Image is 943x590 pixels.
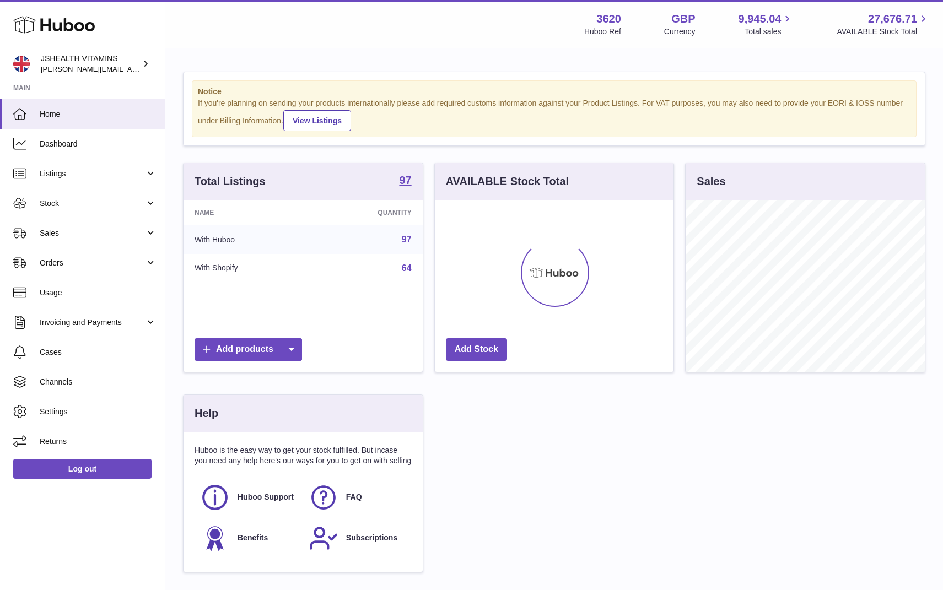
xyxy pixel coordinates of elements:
span: Settings [40,407,157,417]
span: Listings [40,169,145,179]
span: Orders [40,258,145,268]
h3: AVAILABLE Stock Total [446,174,569,189]
span: Dashboard [40,139,157,149]
span: AVAILABLE Stock Total [837,26,930,37]
span: Sales [40,228,145,239]
span: Stock [40,198,145,209]
span: Home [40,109,157,120]
th: Name [184,200,312,225]
a: Benefits [200,523,298,553]
span: 9,945.04 [739,12,782,26]
a: Huboo Support [200,483,298,512]
div: If you're planning on sending your products internationally please add required customs informati... [198,98,910,131]
h3: Help [195,406,218,421]
span: Benefits [238,533,268,543]
span: Total sales [745,26,794,37]
a: 97 [399,175,411,188]
span: Subscriptions [346,533,397,543]
span: Usage [40,288,157,298]
p: Huboo is the easy way to get your stock fulfilled. But incase you need any help here's our ways f... [195,445,412,466]
span: Invoicing and Payments [40,317,145,328]
td: With Shopify [184,254,312,283]
div: Currency [664,26,696,37]
a: Add Stock [446,338,507,361]
div: Huboo Ref [584,26,621,37]
strong: GBP [671,12,695,26]
strong: 3620 [596,12,621,26]
a: Add products [195,338,302,361]
div: JSHEALTH VITAMINS [41,53,140,74]
span: FAQ [346,492,362,502]
td: With Huboo [184,225,312,254]
strong: Notice [198,86,910,97]
span: Channels [40,377,157,387]
img: francesca@jshealthvitamins.com [13,56,30,72]
span: [PERSON_NAME][EMAIL_ADDRESS][DOMAIN_NAME] [41,64,221,73]
span: Returns [40,436,157,447]
a: 27,676.71 AVAILABLE Stock Total [837,12,930,37]
a: FAQ [309,483,406,512]
a: View Listings [283,110,351,131]
h3: Total Listings [195,174,266,189]
a: 97 [402,235,412,244]
h3: Sales [697,174,725,189]
a: 64 [402,263,412,273]
strong: 97 [399,175,411,186]
a: 9,945.04 Total sales [739,12,794,37]
a: Log out [13,459,152,479]
th: Quantity [312,200,423,225]
span: 27,676.71 [868,12,917,26]
span: Huboo Support [238,492,294,502]
a: Subscriptions [309,523,406,553]
span: Cases [40,347,157,358]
